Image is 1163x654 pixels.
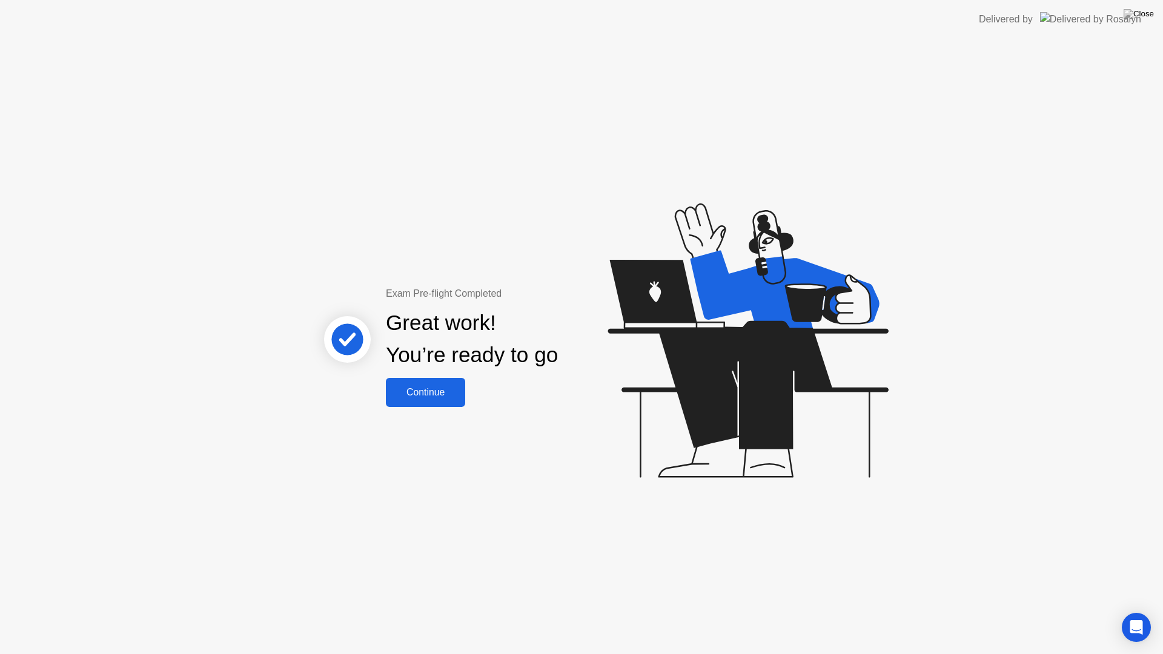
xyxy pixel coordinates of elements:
img: Delivered by Rosalyn [1040,12,1141,26]
button: Continue [386,378,465,407]
div: Open Intercom Messenger [1122,613,1151,642]
div: Delivered by [979,12,1033,27]
img: Close [1124,9,1154,19]
div: Exam Pre-flight Completed [386,286,636,301]
div: Continue [389,387,462,398]
div: Great work! You’re ready to go [386,307,558,371]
